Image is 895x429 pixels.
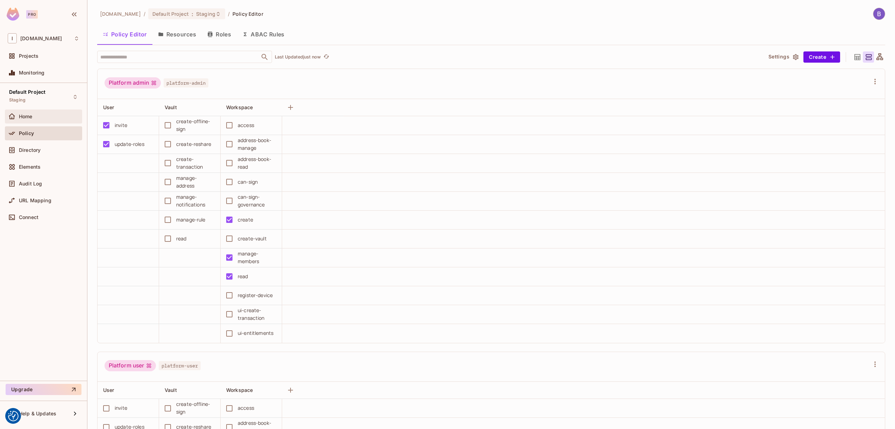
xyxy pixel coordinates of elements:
[238,235,267,242] div: create-vault
[321,53,330,61] span: Click to refresh data
[9,89,45,95] span: Default Project
[238,273,248,280] div: read
[803,51,840,63] button: Create
[100,10,141,17] span: the active workspace
[238,193,276,209] div: can-sign-governance
[8,33,17,43] span: I
[9,97,26,103] span: Staging
[238,155,276,171] div: address-book-read
[766,51,801,63] button: Settings
[19,411,56,416] span: Help & Updates
[159,361,201,370] span: platform-user
[238,329,273,337] div: ui-entitlements
[103,387,114,393] span: User
[238,307,276,322] div: ui-create-transaction
[176,400,215,416] div: create-offline-sign
[8,411,19,421] button: Consent Preferences
[238,404,254,412] div: access
[232,10,263,17] span: Policy Editor
[103,104,114,110] span: User
[238,291,273,299] div: register-device
[238,121,254,129] div: access
[165,104,177,110] span: Vault
[105,360,156,371] div: Platform user
[115,121,127,129] div: invite
[176,118,215,133] div: create-offline-sign
[144,10,145,17] li: /
[238,136,276,152] div: address-book-manage
[19,198,51,203] span: URL Mapping
[26,10,38,19] div: Pro
[8,411,19,421] img: Revisit consent button
[19,147,41,153] span: Directory
[191,11,194,17] span: :
[228,10,230,17] li: /
[176,155,215,171] div: create-transaction
[19,131,34,136] span: Policy
[19,164,41,170] span: Elements
[20,36,62,41] span: Workspace: iofinnet.com
[226,387,253,393] span: Workspace
[176,140,211,148] div: create-reshare
[237,26,290,43] button: ABAC Rules
[165,387,177,393] span: Vault
[260,52,270,62] button: Open
[176,216,206,224] div: manage-rule
[152,26,202,43] button: Resources
[238,178,258,186] div: can-sign
[19,215,38,220] span: Connect
[238,216,253,224] div: create
[226,104,253,110] span: Workspace
[115,140,144,148] div: update-roles
[115,404,127,412] div: invite
[105,77,161,89] div: Platform admin
[322,53,330,61] button: refresh
[176,235,187,242] div: read
[19,114,33,119] span: Home
[196,10,215,17] span: Staging
[152,10,189,17] span: Default Project
[19,181,42,187] span: Audit Log
[238,250,276,265] div: manage-members
[7,8,19,21] img: SReyMgAAAABJRU5ErkJggg==
[19,70,45,76] span: Monitoring
[176,174,215,190] div: manage-address
[6,384,81,395] button: Upgrade
[164,78,208,87] span: platform-admin
[202,26,237,43] button: Roles
[873,8,885,20] img: Brian ARCHBOLD
[97,26,152,43] button: Policy Editor
[176,193,215,209] div: manage-notifications
[323,54,329,61] span: refresh
[19,53,38,59] span: Projects
[275,54,321,60] p: Last Updated just now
